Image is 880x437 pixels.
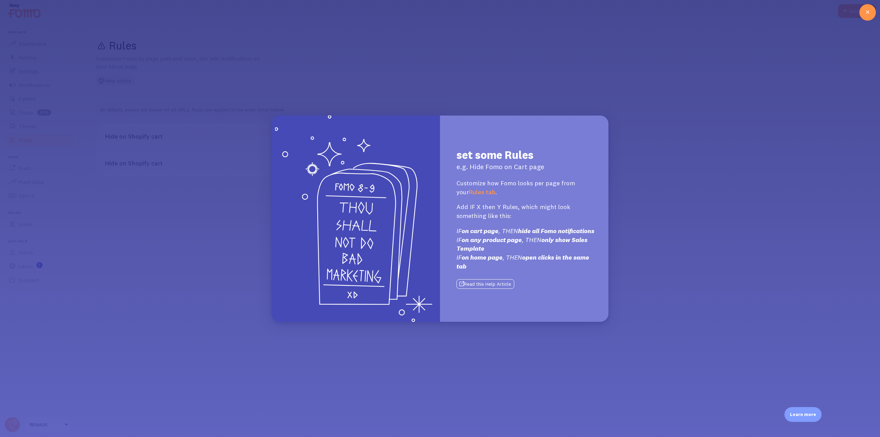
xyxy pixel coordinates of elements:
strong: hide all Fomo notifications [518,227,594,235]
strong: open clicks in the same tab [456,253,589,270]
strong: on cart page [462,227,498,235]
p: Add IF X then Y Rules, which might look something like this: [456,203,596,220]
em: IF , THEN [456,227,594,235]
button: Read this Help Article [456,279,514,289]
strong: on any product page [462,236,522,244]
em: IF , THEN [456,236,587,253]
p: Customize how Fomo looks per page from your . [456,179,596,196]
p: Learn more [790,411,816,418]
em: IF , THEN [456,253,589,270]
a: Rules tab [469,188,495,196]
p: e.g. Hide Fomo on Cart page [456,162,544,172]
strong: on home page [462,253,503,261]
div: Learn more [784,407,822,422]
h1: set some Rules [456,148,533,162]
img: set some Rules [275,116,432,322]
